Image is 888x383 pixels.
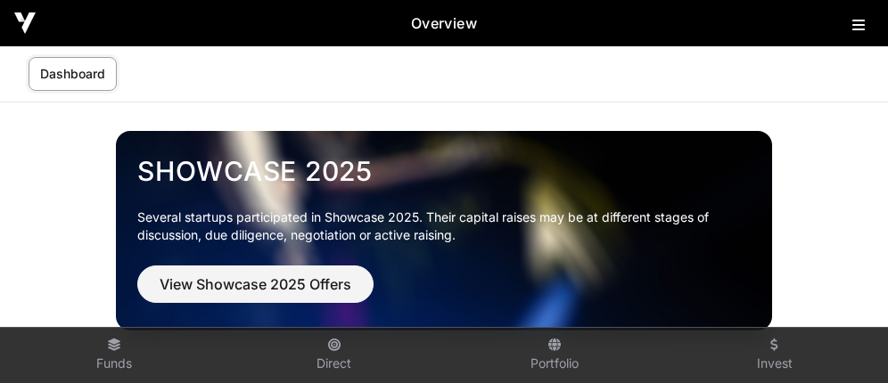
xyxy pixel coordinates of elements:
[137,155,751,187] a: Showcase 2025
[14,12,36,34] img: Icehouse Ventures Logo
[137,208,736,244] p: Several startups participated in Showcase 2025. Their capital raises may be at different stages o...
[116,131,772,330] img: Showcase 2025
[36,12,852,34] h2: Overview
[29,57,117,91] a: Dashboard
[451,331,657,379] a: Portfolio
[671,331,877,379] a: Invest
[231,331,437,379] a: Direct
[137,265,374,303] button: View Showcase 2025 Offers
[160,273,351,295] span: View Showcase 2025 Offers
[11,331,217,379] a: Funds
[137,283,374,301] a: View Showcase 2025 Offers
